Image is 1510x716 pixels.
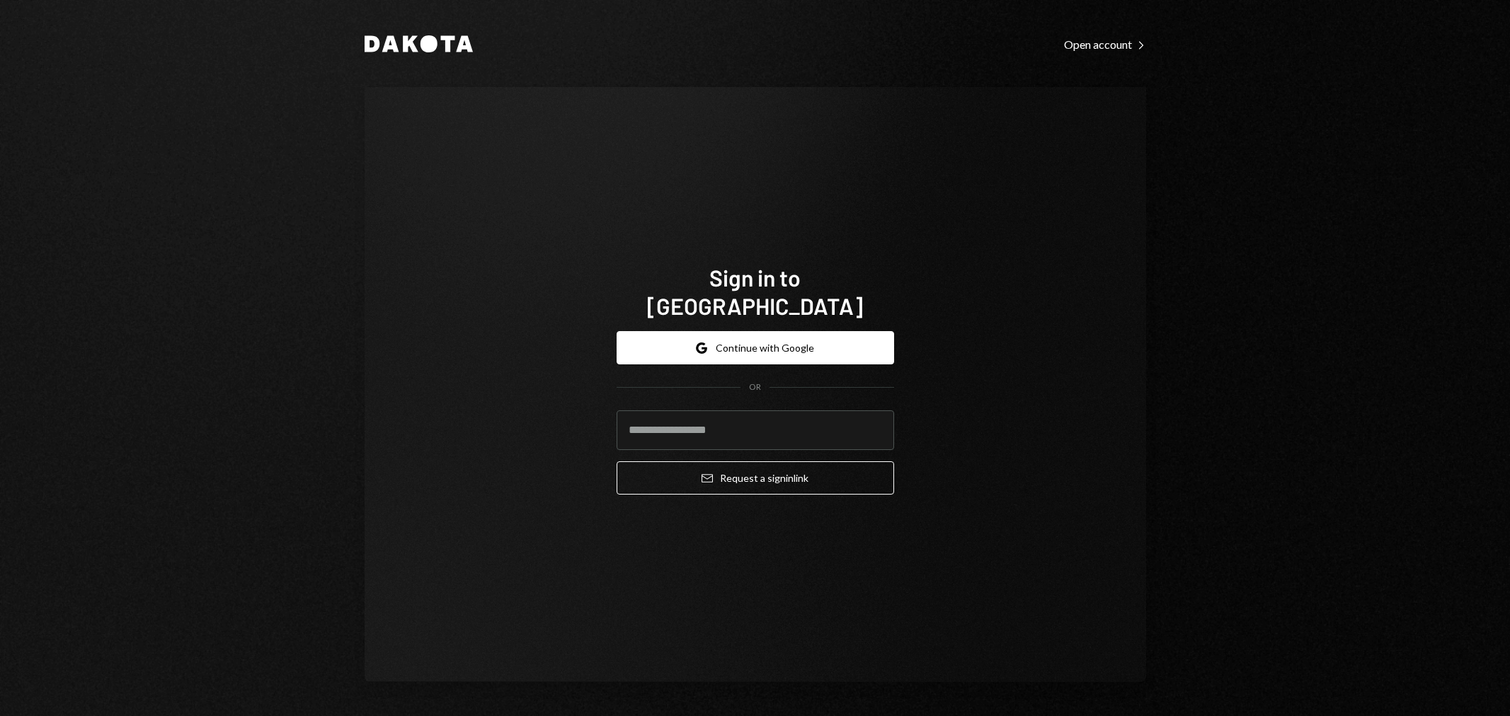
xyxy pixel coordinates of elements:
[1064,36,1146,52] a: Open account
[617,331,894,364] button: Continue with Google
[1064,37,1146,52] div: Open account
[749,381,761,393] div: OR
[617,461,894,495] button: Request a signinlink
[617,263,894,320] h1: Sign in to [GEOGRAPHIC_DATA]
